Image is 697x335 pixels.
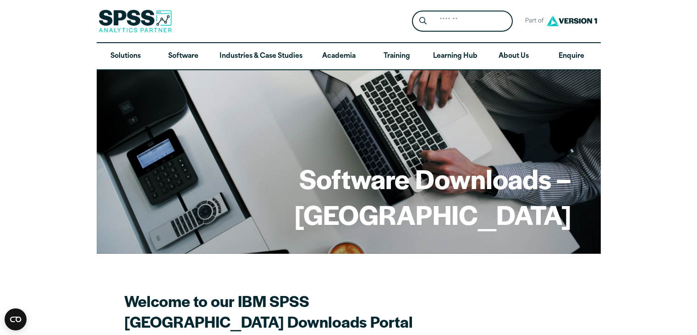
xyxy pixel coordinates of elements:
[412,11,513,32] form: Site Header Search Form
[5,308,27,330] button: Open CMP widget
[414,13,431,30] button: Search magnifying glass icon
[544,12,599,29] img: Version1 Logo
[310,43,368,70] a: Academia
[97,43,601,70] nav: Desktop version of site main menu
[419,17,427,25] svg: Search magnifying glass icon
[212,43,310,70] a: Industries & Case Studies
[99,10,172,33] img: SPSS Analytics Partner
[126,161,571,232] h1: Software Downloads – [GEOGRAPHIC_DATA]
[520,15,544,28] span: Part of
[154,43,212,70] a: Software
[426,43,485,70] a: Learning Hub
[368,43,425,70] a: Training
[485,43,543,70] a: About Us
[124,290,445,332] h2: Welcome to our IBM SPSS [GEOGRAPHIC_DATA] Downloads Portal
[543,43,600,70] a: Enquire
[97,43,154,70] a: Solutions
